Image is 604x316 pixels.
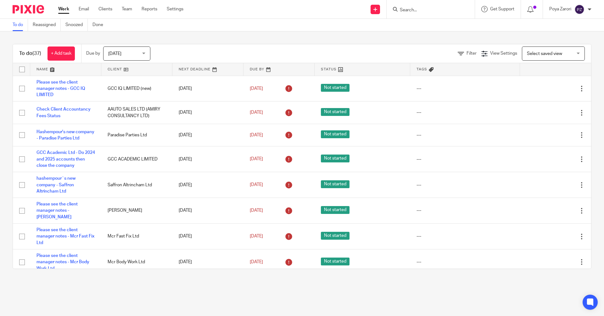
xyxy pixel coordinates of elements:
span: [DATE] [250,86,263,91]
div: --- [417,182,513,188]
a: Please see the client manager notes - Mcr Fast Fix Ltd [36,228,94,245]
a: Snoozed [65,19,88,31]
a: Please see the client manager notes - GCC IQ LIMITED [36,80,85,97]
a: To do [13,19,28,31]
a: hashempour`s new company - Saffron Altrincham Ltd [36,176,75,193]
div: --- [417,233,513,239]
span: Select saved view [527,52,562,56]
span: Not started [321,258,350,265]
span: Get Support [490,7,514,11]
a: Check Client Accountancy Fees Status [36,107,91,118]
td: [DATE] [172,172,243,198]
a: Please see the client manager notes - Mcr Body Work Ltd [36,253,89,271]
span: [DATE] [250,260,263,264]
div: --- [417,109,513,116]
a: Email [79,6,89,12]
a: Done [92,19,108,31]
span: [DATE] [250,110,263,115]
span: Not started [321,206,350,214]
td: [DATE] [172,124,243,146]
td: AAUTO SALES LTD (AMIRY CONSULTANCY LTD) [101,101,172,124]
td: Mcr Body Work Ltd [101,249,172,275]
td: [DATE] [172,224,243,249]
span: Not started [321,232,350,240]
a: Hashempour's new company - Paradise Parties Ltd [36,130,94,140]
td: Paradise Parties Ltd [101,124,172,146]
span: [DATE] [250,157,263,161]
a: + Add task [48,46,75,61]
a: Reports [142,6,157,12]
span: [DATE] [108,52,121,56]
td: [DATE] [172,249,243,275]
span: Not started [321,180,350,188]
span: [DATE] [250,133,263,137]
span: Not started [321,108,350,116]
td: Mcr Fast Fix Ltd [101,224,172,249]
h1: To do [19,50,41,57]
img: Pixie [13,5,44,14]
td: GCC ACADEMIC LIMITED [101,146,172,172]
td: Saffron Altrincham Ltd [101,172,172,198]
a: GCC Academic Ltd - Do 2024 and 2025 accounts then close the company [36,150,95,168]
a: Please see the client manager notes - [PERSON_NAME] [36,202,78,219]
span: [DATE] [250,234,263,238]
div: --- [417,207,513,214]
div: --- [417,85,513,92]
td: GCC IQ LIMITED (new) [101,76,172,101]
p: Due by [86,50,100,57]
span: [DATE] [250,208,263,213]
span: Not started [321,84,350,92]
td: [DATE] [172,101,243,124]
a: Clients [98,6,112,12]
td: [DATE] [172,146,243,172]
span: View Settings [490,51,517,56]
img: svg%3E [574,4,584,14]
td: [DATE] [172,76,243,101]
span: Tags [417,68,427,71]
a: Team [122,6,132,12]
span: (37) [32,51,41,56]
span: Not started [321,130,350,138]
a: Work [58,6,69,12]
div: --- [417,259,513,265]
p: Poya Zarori [549,6,571,12]
span: Not started [321,155,350,162]
a: Reassigned [33,19,61,31]
td: [DATE] [172,198,243,224]
span: Filter [467,51,477,56]
td: [PERSON_NAME] [101,198,172,224]
div: --- [417,156,513,162]
div: --- [417,132,513,138]
input: Search [399,8,456,13]
span: [DATE] [250,183,263,187]
a: Settings [167,6,183,12]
